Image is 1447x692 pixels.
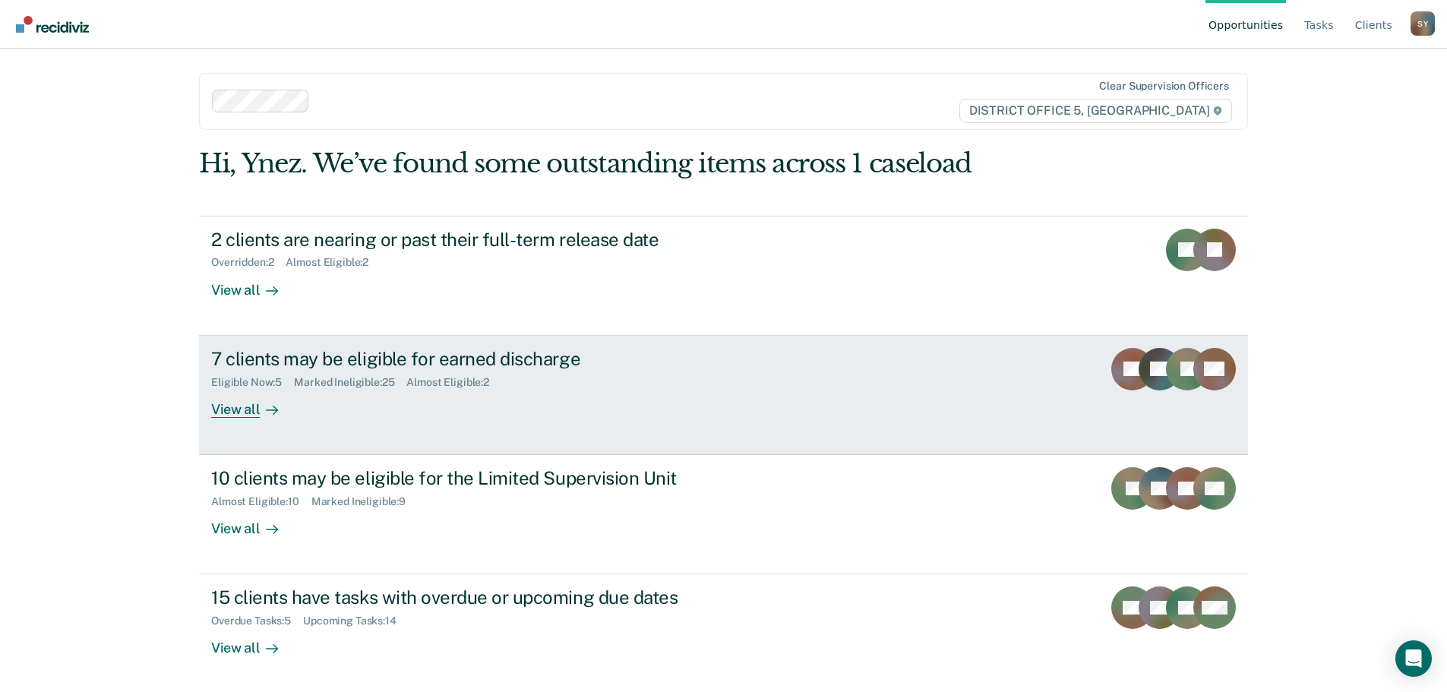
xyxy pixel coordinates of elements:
[1411,11,1435,36] div: S Y
[211,508,296,538] div: View all
[199,336,1248,455] a: 7 clients may be eligible for earned dischargeEligible Now:5Marked Ineligible:25Almost Eligible:2...
[211,615,303,627] div: Overdue Tasks : 5
[211,627,296,657] div: View all
[199,216,1248,336] a: 2 clients are nearing or past their full-term release dateOverridden:2Almost Eligible:2View all
[199,455,1248,574] a: 10 clients may be eligible for the Limited Supervision UnitAlmost Eligible:10Marked Ineligible:9V...
[406,376,501,389] div: Almost Eligible : 2
[286,256,381,269] div: Almost Eligible : 2
[211,586,744,608] div: 15 clients have tasks with overdue or upcoming due dates
[1411,11,1435,36] button: Profile dropdown button
[211,269,296,299] div: View all
[211,348,744,370] div: 7 clients may be eligible for earned discharge
[303,615,409,627] div: Upcoming Tasks : 14
[211,495,311,508] div: Almost Eligible : 10
[959,99,1232,123] span: DISTRICT OFFICE 5, [GEOGRAPHIC_DATA]
[211,376,294,389] div: Eligible Now : 5
[294,376,406,389] div: Marked Ineligible : 25
[1395,640,1432,677] div: Open Intercom Messenger
[211,229,744,251] div: 2 clients are nearing or past their full-term release date
[1099,80,1228,93] div: Clear supervision officers
[16,16,89,33] img: Recidiviz
[311,495,418,508] div: Marked Ineligible : 9
[211,256,286,269] div: Overridden : 2
[199,148,1038,179] div: Hi, Ynez. We’ve found some outstanding items across 1 caseload
[211,467,744,489] div: 10 clients may be eligible for the Limited Supervision Unit
[211,388,296,418] div: View all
